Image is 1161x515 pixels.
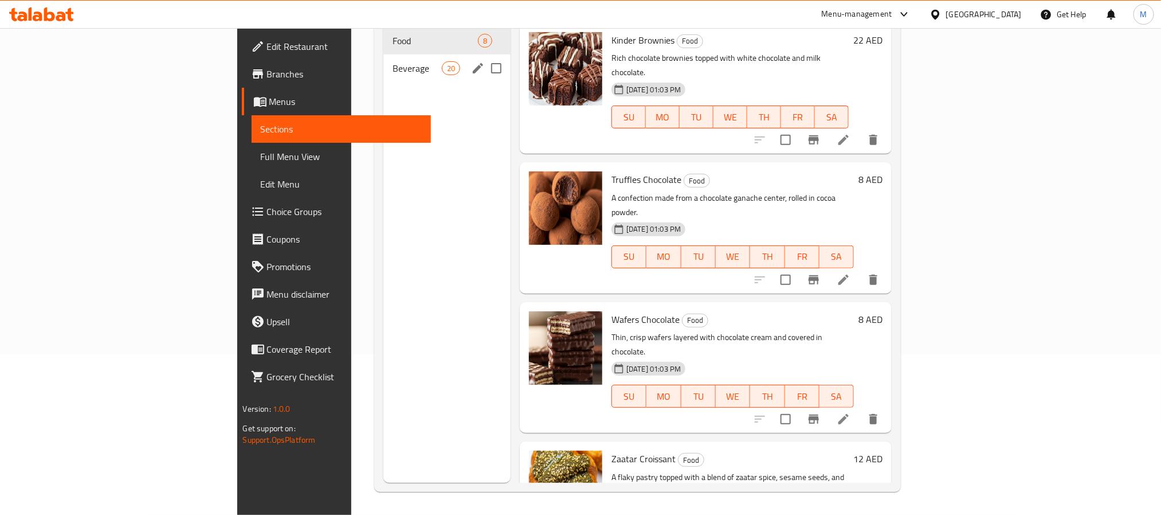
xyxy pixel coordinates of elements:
div: Food [393,34,478,48]
span: Menus [269,95,422,108]
span: Coverage Report [267,342,422,356]
span: Food [677,34,703,48]
button: MO [646,106,680,128]
span: TU [686,248,711,265]
button: TU [681,385,716,408]
span: SU [617,109,641,126]
span: Select to update [774,407,798,431]
span: MO [651,388,676,405]
span: Kinder Brownies [611,32,674,49]
span: Full Menu View [261,150,422,163]
span: TU [684,109,709,126]
button: SA [819,245,854,268]
div: items [478,34,492,48]
button: TU [680,106,713,128]
a: Support.OpsPlatform [243,432,316,447]
p: A flaky pastry topped with a blend of zaatar spice, sesame seeds, and olive oil. [611,470,849,499]
a: Edit menu item [837,412,850,426]
span: Truffles Chocolate [611,171,681,188]
button: FR [785,385,819,408]
span: Zaatar Croissant [611,450,676,467]
div: items [442,61,460,75]
a: Promotions [242,253,431,280]
a: Upsell [242,308,431,335]
p: A confection made from a chocolate ganache center, rolled in cocoa powder. [611,191,854,220]
button: Branch-specific-item [800,126,827,154]
button: SU [611,106,646,128]
span: Wafers Chocolate [611,311,680,328]
p: Thin, crisp wafers layered with chocolate cream and covered in chocolate. [611,330,854,359]
button: WE [716,245,750,268]
span: TH [752,109,776,126]
button: SA [819,385,854,408]
span: WE [720,388,746,405]
a: Edit Restaurant [242,33,431,60]
span: Food [684,174,709,188]
button: MO [646,385,681,408]
span: Version: [243,401,271,416]
img: Kinder Brownies [529,32,602,106]
button: WE [716,385,750,408]
button: WE [713,106,747,128]
span: Edit Menu [261,177,422,191]
button: MO [646,245,681,268]
span: [DATE] 01:03 PM [622,364,685,374]
span: Coupons [267,232,422,246]
span: [DATE] 01:03 PM [622,84,685,95]
a: Coverage Report [242,335,431,363]
span: Edit Restaurant [267,40,422,53]
span: 1.0.0 [273,401,291,416]
button: Branch-specific-item [800,405,827,433]
span: Grocery Checklist [267,370,422,384]
a: Menu disclaimer [242,280,431,308]
span: Food [683,314,708,327]
span: TU [686,388,711,405]
span: TH [755,248,780,265]
span: Food [678,454,704,467]
div: Food8 [383,27,511,54]
button: TU [681,245,716,268]
span: SU [617,248,642,265]
a: Edit Menu [252,170,431,198]
a: Coupons [242,225,431,253]
span: SA [824,388,849,405]
img: Wafers Chocolate [529,311,602,385]
button: TH [750,385,785,408]
button: Branch-specific-item [800,266,827,294]
span: Branches [267,67,422,81]
span: TH [755,388,780,405]
span: 8 [478,36,492,46]
div: [GEOGRAPHIC_DATA] [946,8,1022,21]
button: FR [785,245,819,268]
button: delete [860,126,887,154]
button: FR [781,106,815,128]
span: Sections [261,122,422,136]
a: Grocery Checklist [242,363,431,391]
button: delete [860,266,887,294]
span: SA [824,248,849,265]
button: SA [815,106,849,128]
h6: 22 AED [853,32,882,48]
h6: 8 AED [858,311,882,327]
span: 20 [442,63,460,74]
button: SU [611,385,646,408]
span: Upsell [267,315,422,329]
a: Menus [242,88,431,115]
span: FR [790,248,815,265]
nav: Menu sections [383,22,511,87]
span: Choice Groups [267,205,422,219]
a: Branches [242,60,431,88]
h6: 12 AED [853,451,882,467]
button: edit [469,60,487,77]
button: TH [750,245,785,268]
a: Sections [252,115,431,143]
a: Choice Groups [242,198,431,225]
span: WE [720,248,746,265]
span: MO [650,109,675,126]
span: SU [617,388,642,405]
p: Rich chocolate brownies topped with white chocolate and milk chocolate. [611,51,849,80]
span: M [1140,8,1147,21]
div: Beverage20edit [383,54,511,82]
span: Menu disclaimer [267,287,422,301]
